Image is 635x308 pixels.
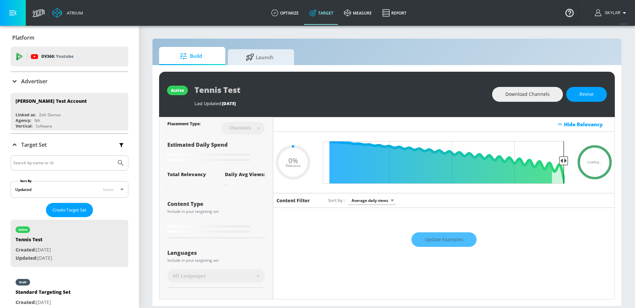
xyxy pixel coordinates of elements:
[505,90,550,98] span: Download Channels
[194,100,486,106] div: Last Updated:
[167,171,206,177] div: Total Relevancy
[226,125,254,131] div: Channels
[11,220,128,267] div: activeTennis TestCreated:[DATE]Updated:[DATE]
[103,187,114,192] span: latest
[286,164,300,168] span: Relevance
[46,203,93,217] button: Create Target Set
[16,236,52,246] div: Tennis Test
[13,159,113,167] input: Search by name or Id
[288,157,298,164] span: 0%
[167,201,265,207] div: Content Type
[595,9,628,17] button: Skylar
[21,78,48,85] p: Advertiser
[222,100,236,106] span: [DATE]
[319,141,568,184] input: Final Threshold
[166,48,216,64] span: Build
[173,273,206,279] span: All Languages
[602,11,620,15] span: login as: skylar.britton@zefr.com
[16,299,36,305] span: Created:
[64,10,83,16] div: Atrium
[304,1,339,25] a: Target
[21,141,47,148] p: Target Set
[16,112,36,118] div: Linked as:
[11,72,128,91] div: Advertiser
[16,298,70,307] p: [DATE]
[348,196,396,205] div: Average daily views
[19,281,26,284] div: draft
[273,117,614,132] div: Hide Relevancy
[234,49,285,65] span: Launch
[167,141,265,163] div: Estimated Daily Spend
[36,123,52,129] div: Software
[16,247,36,253] span: Created:
[587,161,602,164] span: Loading...
[56,53,73,60] p: Youtube
[41,53,73,60] p: DV360:
[328,197,345,203] span: Sort by
[34,118,40,123] div: NA
[16,98,87,104] div: [PERSON_NAME] Test Account
[16,123,32,129] div: Vertical:
[52,8,83,18] a: Atrium
[377,1,412,25] a: Report
[492,87,563,102] button: Download Channels
[16,289,70,298] div: Standard Targeting Set
[53,206,86,214] span: Create Target Set
[39,112,61,118] div: Zefr Demos
[11,47,128,66] div: DV360: Youtube
[167,210,265,213] div: Include in your targeting set
[19,228,27,231] div: active
[171,88,184,93] div: active
[566,87,607,102] button: Revise
[560,3,579,22] button: Open Resource Center
[167,250,265,255] div: Languages
[11,93,128,131] div: [PERSON_NAME] Test AccountLinked as:Zefr DemosAgency:NAVertical:Software
[167,121,200,128] div: Placement Type:
[339,1,377,25] a: measure
[16,118,31,123] div: Agency:
[266,1,304,25] a: optimize
[11,28,128,47] div: Platform
[19,179,33,183] label: Sort By
[579,90,594,98] span: Revise
[619,22,628,25] span: v 4.25.2
[276,197,310,204] h6: Content Filter
[564,121,611,128] div: Hide Relevancy
[167,258,265,262] div: Include in your targeting set
[15,187,31,192] div: Updated
[225,171,265,177] div: Daily Avg Views:
[11,134,128,156] div: Target Set
[167,269,265,283] div: All Languages
[16,246,52,254] p: [DATE]
[167,141,228,148] span: Estimated Daily Spend
[16,254,52,262] p: [DATE]
[12,34,34,41] p: Platform
[16,255,37,261] span: Updated:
